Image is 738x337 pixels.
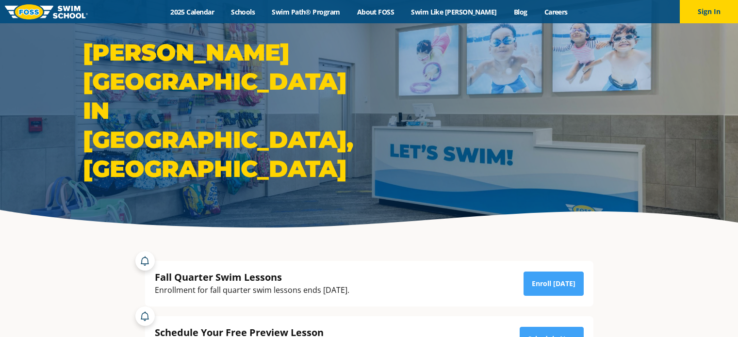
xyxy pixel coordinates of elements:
img: FOSS Swim School Logo [5,4,88,19]
a: Enroll [DATE] [524,272,584,296]
a: Swim Path® Program [263,7,348,16]
a: About FOSS [348,7,403,16]
a: Swim Like [PERSON_NAME] [403,7,506,16]
a: Careers [536,7,576,16]
a: Schools [223,7,263,16]
a: 2025 Calendar [162,7,223,16]
a: Blog [505,7,536,16]
h1: [PERSON_NAME][GEOGRAPHIC_DATA] in [GEOGRAPHIC_DATA], [GEOGRAPHIC_DATA] [83,38,364,183]
div: Enrollment for fall quarter swim lessons ends [DATE]. [155,284,349,297]
div: Fall Quarter Swim Lessons [155,271,349,284]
